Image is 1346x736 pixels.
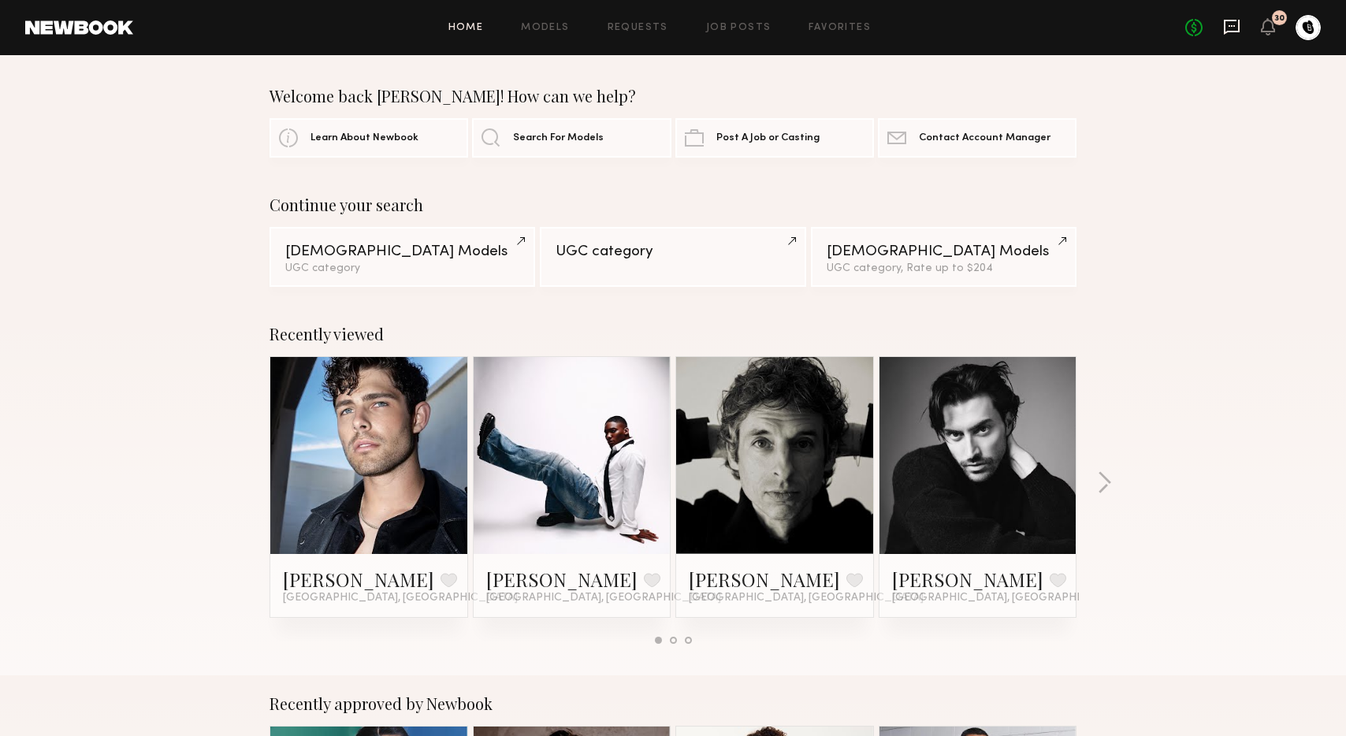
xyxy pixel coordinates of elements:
a: Home [448,23,484,33]
span: Contact Account Manager [919,133,1050,143]
a: [PERSON_NAME] [283,567,434,592]
div: Welcome back [PERSON_NAME]! How can we help? [270,87,1076,106]
a: [DEMOGRAPHIC_DATA] ModelsUGC category, Rate up to $204 [811,227,1076,287]
span: Post A Job or Casting [716,133,820,143]
a: Learn About Newbook [270,118,468,158]
div: UGC category, Rate up to $204 [827,263,1061,274]
a: UGC category [540,227,805,287]
a: [PERSON_NAME] [689,567,840,592]
div: Recently viewed [270,325,1076,344]
div: [DEMOGRAPHIC_DATA] Models [827,244,1061,259]
a: [PERSON_NAME] [486,567,638,592]
span: Search For Models [513,133,604,143]
div: Continue your search [270,195,1076,214]
span: [GEOGRAPHIC_DATA], [GEOGRAPHIC_DATA] [892,592,1127,604]
span: [GEOGRAPHIC_DATA], [GEOGRAPHIC_DATA] [689,592,924,604]
div: 30 [1274,14,1285,23]
a: Search For Models [472,118,671,158]
a: Requests [608,23,668,33]
a: Job Posts [706,23,772,33]
span: Learn About Newbook [310,133,418,143]
div: Recently approved by Newbook [270,694,1076,713]
a: Contact Account Manager [878,118,1076,158]
a: [PERSON_NAME] [892,567,1043,592]
a: Models [521,23,569,33]
span: [GEOGRAPHIC_DATA], [GEOGRAPHIC_DATA] [283,592,518,604]
span: [GEOGRAPHIC_DATA], [GEOGRAPHIC_DATA] [486,592,721,604]
a: Favorites [809,23,871,33]
div: UGC category [285,263,519,274]
a: [DEMOGRAPHIC_DATA] ModelsUGC category [270,227,535,287]
a: Post A Job or Casting [675,118,874,158]
div: UGC category [556,244,790,259]
div: [DEMOGRAPHIC_DATA] Models [285,244,519,259]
